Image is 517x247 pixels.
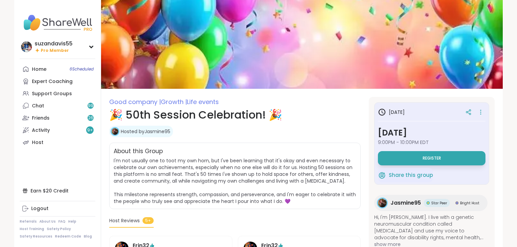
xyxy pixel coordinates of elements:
span: 6 Scheduled [70,66,94,72]
span: Register [423,156,441,161]
h3: [DATE] [378,127,485,139]
img: Jasmine95 [112,128,118,135]
a: Expert Coaching [20,75,95,87]
span: Hi, I'm [PERSON_NAME]. I live with a genetic neuromuscular condition called [MEDICAL_DATA] and us... [374,214,489,241]
div: Home [32,66,46,73]
img: Star Peer [426,201,430,205]
a: Activity9+ [20,124,95,136]
div: Earn $20 Credit [20,185,95,197]
div: Friends [32,115,50,122]
span: Good company | [109,98,161,106]
a: FAQ [58,219,65,224]
a: About Us [39,219,56,224]
a: Logout [20,203,95,215]
a: Blog [84,234,92,239]
a: Safety Policy [47,227,71,231]
a: Home6Scheduled [20,63,95,75]
a: Support Groups [20,87,95,100]
span: I'm not usually one to toot my own horn, but I've been learning that it's okay and even necessary... [114,157,356,205]
div: Logout [31,205,49,212]
img: Bright Host [455,201,459,205]
div: Host [32,139,43,146]
a: Help [68,219,76,224]
span: 9 + [87,127,93,133]
span: Star Peer [431,201,447,206]
a: Referrals [20,219,37,224]
div: Chat [32,103,44,109]
div: suzandavis55 [35,40,73,47]
span: Life events [187,98,219,106]
span: Share this group [389,171,433,179]
span: Growth | [161,98,187,106]
div: Activity [32,127,50,134]
span: Host Reviews [109,217,140,224]
div: Support Groups [32,90,72,97]
button: Register [378,151,485,165]
span: Jasmine95 [390,199,421,207]
div: Expert Coaching [32,78,73,85]
button: Share this group [378,168,433,182]
span: 5+ [142,217,154,224]
img: ShareWell Nav Logo [20,11,95,35]
img: ShareWell Logomark [378,171,386,179]
h2: About this Group [114,147,163,156]
span: Pro Member [41,48,69,54]
span: 99 [88,103,93,109]
span: 26 [88,115,93,121]
img: Jasmine95 [378,199,387,207]
a: Jasmine95Jasmine95Star PeerStar PeerBright HostBright Host [374,195,487,211]
a: Host [20,136,95,148]
a: Hosted byJasmine95 [121,128,170,135]
span: Bright Host [460,201,479,206]
span: 9:00PM - 10:00PM EDT [378,139,485,146]
img: suzandavis55 [21,41,32,52]
a: Host Training [20,227,44,231]
a: Redeem Code [55,234,81,239]
h1: 🎉 50th Session Celebration! 🎉 [109,107,361,123]
a: Chat99 [20,100,95,112]
h3: [DATE] [378,108,405,116]
a: Safety Resources [20,234,52,239]
a: Friends26 [20,112,95,124]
